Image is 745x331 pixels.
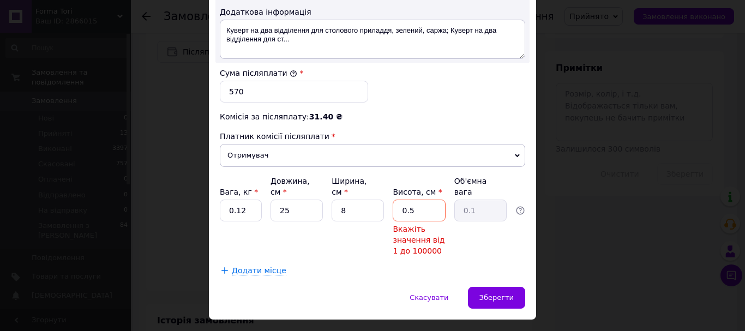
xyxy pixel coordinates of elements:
[332,177,367,196] label: Ширина, см
[220,7,525,17] div: Додаткова інформація
[220,144,525,167] span: Отримувач
[220,188,258,196] label: Вага, кг
[271,177,310,196] label: Довжина, см
[479,293,514,302] span: Зберегти
[220,132,329,141] span: Платник комісії післяплати
[220,69,297,77] label: Сума післяплати
[410,293,448,302] span: Скасувати
[309,112,343,121] span: 31.40 ₴
[393,188,442,196] label: Висота, см
[454,176,507,197] div: Об'ємна вага
[220,111,525,122] div: Комісія за післяплату:
[220,20,525,59] textarea: Куверт на два відділення для столового приладдя, зелений, саржа; Куверт на два відділення для ст...
[393,225,444,255] span: Вкажіть значення від 1 до 100000
[232,266,286,275] span: Додати місце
